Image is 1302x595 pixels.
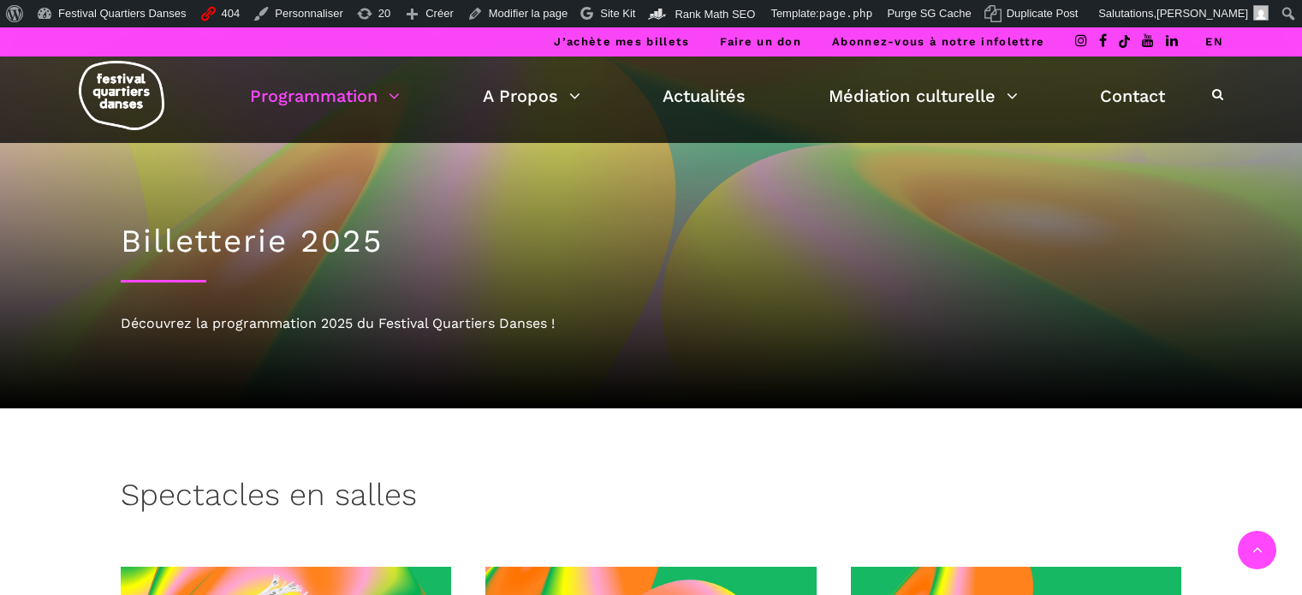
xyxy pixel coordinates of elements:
img: logo-fqd-med [79,61,164,130]
span: page.php [819,7,873,20]
span: Site Kit [600,7,635,20]
a: Faire un don [720,35,801,48]
a: EN [1205,35,1223,48]
a: J’achète mes billets [554,35,689,48]
a: Actualités [663,81,746,110]
span: [PERSON_NAME] [1156,7,1248,20]
span: Rank Math SEO [675,8,755,21]
a: Contact [1100,81,1165,110]
a: Programmation [250,81,400,110]
a: Médiation culturelle [829,81,1018,110]
h3: Spectacles en salles [121,477,417,520]
a: Abonnez-vous à notre infolettre [832,35,1044,48]
h1: Billetterie 2025 [121,223,1182,260]
div: Découvrez la programmation 2025 du Festival Quartiers Danses ! [121,312,1182,335]
a: A Propos [483,81,580,110]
